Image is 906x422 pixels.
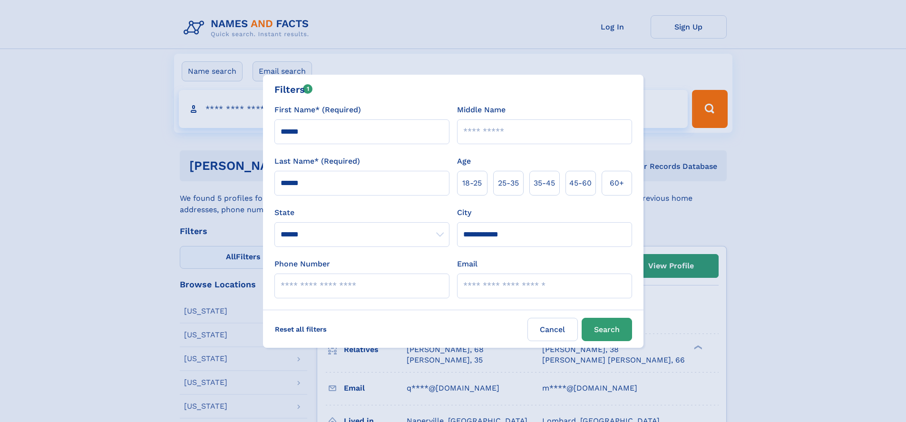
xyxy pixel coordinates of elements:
label: Middle Name [457,104,506,116]
label: Phone Number [274,258,330,270]
span: 45‑60 [569,177,592,189]
label: Age [457,156,471,167]
label: Cancel [527,318,578,341]
span: 25‑35 [498,177,519,189]
span: 18‑25 [462,177,482,189]
label: Reset all filters [269,318,333,341]
label: First Name* (Required) [274,104,361,116]
label: City [457,207,471,218]
label: Email [457,258,477,270]
label: State [274,207,449,218]
span: 35‑45 [534,177,555,189]
div: Filters [274,82,313,97]
label: Last Name* (Required) [274,156,360,167]
button: Search [582,318,632,341]
span: 60+ [610,177,624,189]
